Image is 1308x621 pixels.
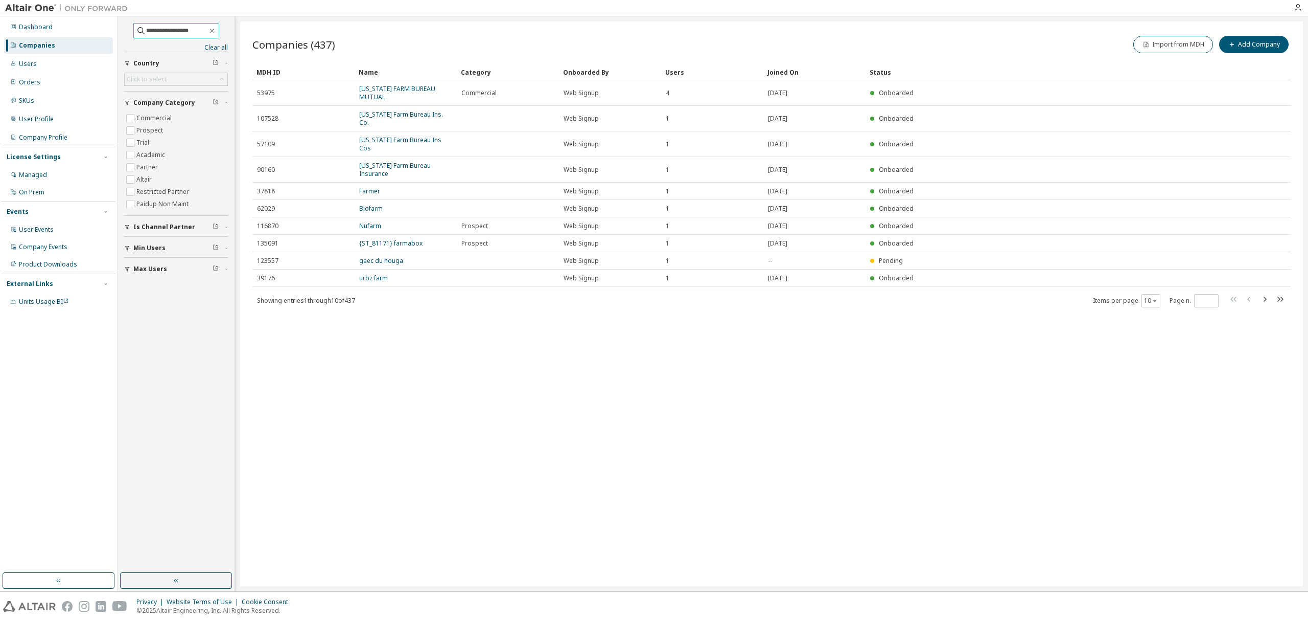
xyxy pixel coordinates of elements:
[768,140,787,148] span: [DATE]
[79,601,89,612] img: instagram.svg
[133,244,166,252] span: Min Users
[136,149,167,161] label: Academic
[5,3,133,13] img: Altair One
[879,239,914,248] span: Onboarded
[666,187,669,195] span: 1
[359,136,441,152] a: [US_STATE] Farm Bureau Ins Cos
[19,23,53,31] div: Dashboard
[359,64,453,80] div: Name
[7,280,53,288] div: External Links
[257,166,275,174] span: 90160
[1170,294,1219,307] span: Page n.
[136,598,167,606] div: Privacy
[1093,294,1160,307] span: Items per page
[461,222,488,230] span: Prospect
[359,221,381,230] a: Nufarm
[879,165,914,174] span: Onboarded
[19,297,69,306] span: Units Usage BI
[257,257,278,265] span: 123557
[19,60,37,68] div: Users
[879,204,914,213] span: Onboarded
[768,187,787,195] span: [DATE]
[564,205,599,213] span: Web Signup
[112,601,127,612] img: youtube.svg
[359,274,388,282] a: urbz farm
[359,187,380,195] a: Farmer
[666,115,669,123] span: 1
[257,115,278,123] span: 107528
[767,64,861,80] div: Joined On
[768,166,787,174] span: [DATE]
[461,64,555,80] div: Category
[242,598,294,606] div: Cookie Consent
[666,222,669,230] span: 1
[213,265,219,273] span: Clear filter
[252,37,335,52] span: Companies (437)
[564,187,599,195] span: Web Signup
[19,78,40,86] div: Orders
[124,258,228,280] button: Max Users
[124,52,228,75] button: Country
[213,223,219,231] span: Clear filter
[666,89,669,97] span: 4
[359,110,443,127] a: [US_STATE] Farm Bureau Ins. Co.
[564,89,599,97] span: Web Signup
[19,188,44,196] div: On Prem
[124,237,228,259] button: Min Users
[870,64,1229,80] div: Status
[564,257,599,265] span: Web Signup
[19,243,67,251] div: Company Events
[666,274,669,282] span: 1
[768,89,787,97] span: [DATE]
[133,223,195,231] span: Is Channel Partner
[136,137,151,149] label: Trial
[564,222,599,230] span: Web Signup
[127,75,167,83] div: Click to select
[257,89,275,97] span: 53975
[257,140,275,148] span: 57109
[136,161,160,173] label: Partner
[124,216,228,238] button: Is Channel Partner
[879,274,914,282] span: Onboarded
[256,64,351,80] div: MDH ID
[359,84,435,101] a: [US_STATE] FARM BUREAU MUTUAL
[359,204,383,213] a: Biofarm
[124,92,228,114] button: Company Category
[133,265,167,273] span: Max Users
[768,205,787,213] span: [DATE]
[213,244,219,252] span: Clear filter
[136,173,154,186] label: Altair
[1144,297,1158,305] button: 10
[125,73,227,85] div: Click to select
[461,239,488,248] span: Prospect
[768,274,787,282] span: [DATE]
[879,88,914,97] span: Onboarded
[19,134,67,142] div: Company Profile
[359,161,431,178] a: [US_STATE] Farm Bureau Insurance
[257,239,278,248] span: 135091
[7,208,29,216] div: Events
[19,171,47,179] div: Managed
[19,97,34,105] div: SKUs
[257,205,275,213] span: 62029
[879,114,914,123] span: Onboarded
[564,274,599,282] span: Web Signup
[666,205,669,213] span: 1
[136,124,165,137] label: Prospect
[879,221,914,230] span: Onboarded
[124,43,228,52] a: Clear all
[167,598,242,606] div: Website Terms of Use
[768,239,787,248] span: [DATE]
[62,601,73,612] img: facebook.svg
[136,198,191,210] label: Paidup Non Maint
[1219,36,1289,53] button: Add Company
[564,115,599,123] span: Web Signup
[564,166,599,174] span: Web Signup
[96,601,106,612] img: linkedin.svg
[665,64,759,80] div: Users
[133,59,159,68] span: Country
[136,606,294,615] p: © 2025 Altair Engineering, Inc. All Rights Reserved.
[133,99,195,107] span: Company Category
[19,41,55,50] div: Companies
[257,274,275,282] span: 39176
